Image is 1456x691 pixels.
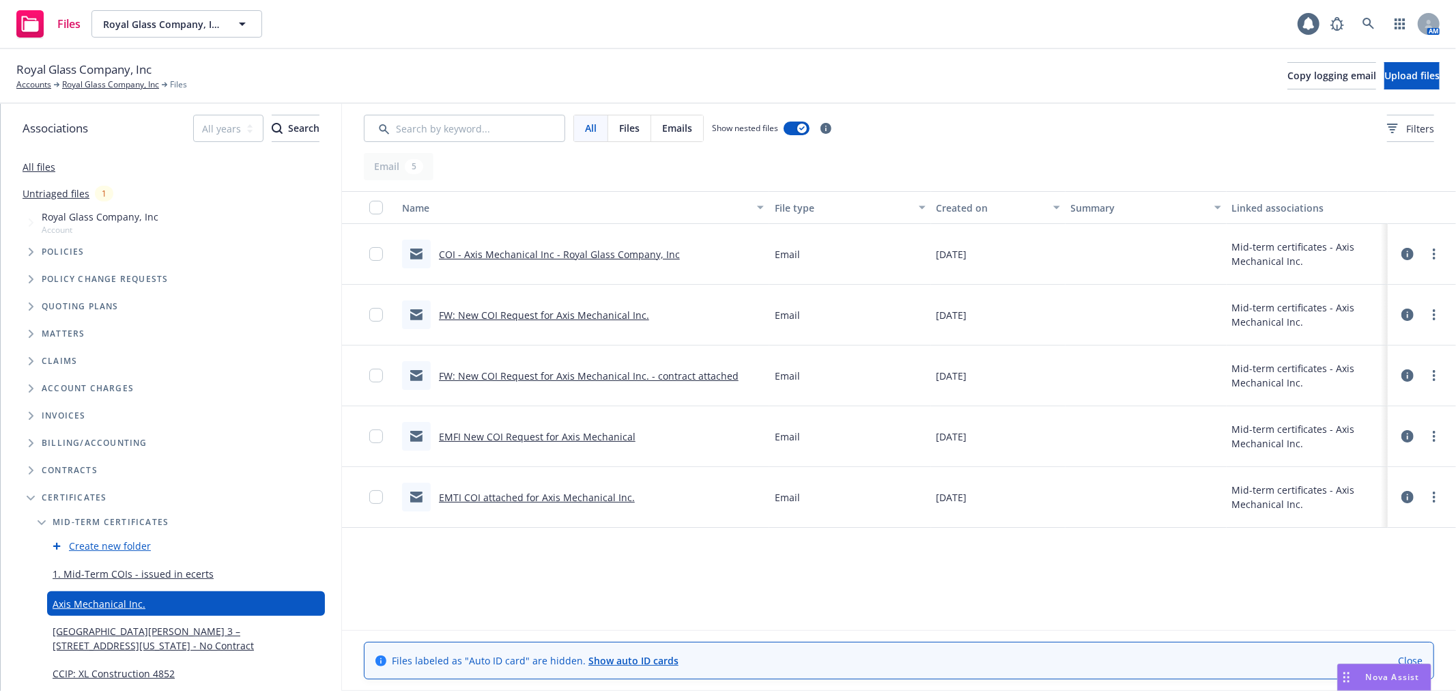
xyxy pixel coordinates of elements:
button: Linked associations [1227,191,1388,224]
div: Created on [937,201,1045,215]
span: Files [57,18,81,29]
a: FW: New COI Request for Axis Mechanical Inc. [439,309,649,322]
span: [DATE] [937,429,967,444]
a: All files [23,160,55,173]
div: Name [402,201,749,215]
span: Nova Assist [1366,671,1420,683]
span: [DATE] [937,369,967,383]
span: Upload files [1384,69,1440,82]
span: Royal Glass Company, Inc [103,17,221,31]
div: Mid-term certificates - Axis Mechanical Inc. [1232,483,1382,511]
span: Filters [1387,122,1434,136]
a: more [1426,246,1442,262]
div: Mid-term certificates - Axis Mechanical Inc. [1232,240,1382,268]
input: Toggle Row Selected [369,369,383,382]
span: Policies [42,248,85,256]
div: Drag to move [1338,664,1355,690]
a: Royal Glass Company, Inc [62,79,159,91]
span: Claims [42,357,77,365]
span: Contracts [42,466,98,475]
span: Email [775,429,800,444]
a: Close [1398,653,1423,668]
div: Summary [1071,201,1206,215]
a: 1. Mid-Term COIs - issued in ecerts [53,567,214,581]
div: Search [272,115,319,141]
a: COI - Axis Mechanical Inc - Royal Glass Company, Inc [439,248,680,261]
span: Associations [23,119,88,137]
span: Show nested files [712,122,778,134]
div: Mid-term certificates - Axis Mechanical Inc. [1232,300,1382,329]
div: File type [775,201,910,215]
a: EMTI COI attached for Axis Mechanical Inc. [439,491,635,504]
a: Create new folder [69,539,151,553]
span: Filters [1406,122,1434,136]
a: Show auto ID cards [588,654,679,667]
a: more [1426,489,1442,505]
input: Search by keyword... [364,115,565,142]
span: Royal Glass Company, Inc [42,210,158,224]
span: Email [775,247,800,262]
span: Certificates [42,494,106,502]
div: Mid-term certificates - Axis Mechanical Inc. [1232,422,1382,451]
a: Files [11,5,86,43]
input: Toggle Row Selected [369,308,383,322]
span: Matters [42,330,85,338]
a: Switch app [1386,10,1414,38]
button: Royal Glass Company, Inc [91,10,262,38]
svg: Search [272,123,283,134]
a: FW: New COI Request for Axis Mechanical Inc. - contract attached [439,369,739,382]
span: [DATE] [937,247,967,262]
span: [DATE] [937,490,967,505]
button: Nova Assist [1337,664,1431,691]
a: more [1426,307,1442,323]
span: Invoices [42,412,86,420]
button: Created on [931,191,1066,224]
span: Emails [662,121,692,135]
button: SearchSearch [272,115,319,142]
span: Royal Glass Company, Inc [16,61,152,79]
span: [DATE] [937,308,967,322]
span: Mid-term certificates [53,518,169,526]
span: Account [42,224,158,236]
a: Untriaged files [23,186,89,201]
span: All [585,121,597,135]
span: Email [775,369,800,383]
a: Axis Mechanical Inc. [53,597,145,611]
span: Policy change requests [42,275,168,283]
button: Name [397,191,769,224]
a: Accounts [16,79,51,91]
button: File type [769,191,930,224]
a: more [1426,367,1442,384]
button: Filters [1387,115,1434,142]
span: Account charges [42,384,134,393]
div: 1 [95,186,113,201]
a: EMFI New COI Request for Axis Mechanical [439,430,636,443]
a: [GEOGRAPHIC_DATA][PERSON_NAME] 3 – [STREET_ADDRESS][US_STATE] - No Contract [53,624,270,653]
span: Billing/Accounting [42,439,147,447]
input: Select all [369,201,383,214]
span: Email [775,308,800,322]
span: Files [619,121,640,135]
button: Upload files [1384,62,1440,89]
span: Email [775,490,800,505]
div: Tree Example [1,207,341,429]
span: Copy logging email [1287,69,1376,82]
span: Files [170,79,187,91]
input: Toggle Row Selected [369,247,383,261]
div: Linked associations [1232,201,1382,215]
span: Quoting plans [42,302,119,311]
a: CCIP: XL Construction 4852 [53,666,175,681]
input: Toggle Row Selected [369,490,383,504]
div: Mid-term certificates - Axis Mechanical Inc. [1232,361,1382,390]
button: Copy logging email [1287,62,1376,89]
a: Report a Bug [1324,10,1351,38]
span: Files labeled as "Auto ID card" are hidden. [392,653,679,668]
a: more [1426,428,1442,445]
a: Search [1355,10,1382,38]
input: Toggle Row Selected [369,429,383,443]
button: Summary [1066,191,1227,224]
